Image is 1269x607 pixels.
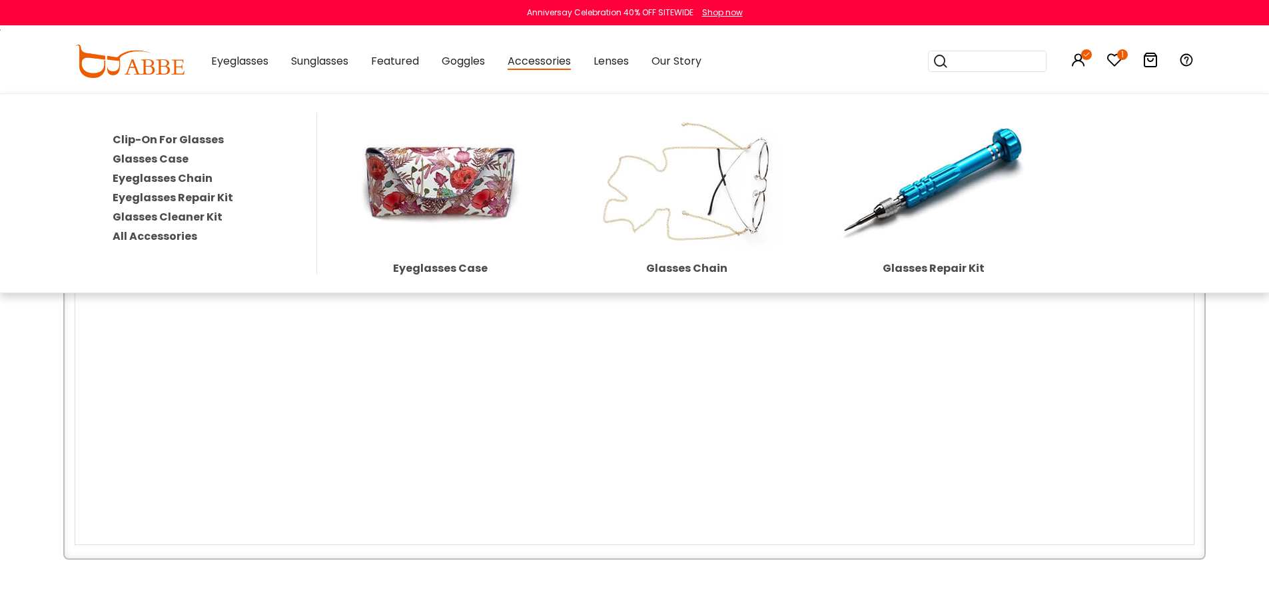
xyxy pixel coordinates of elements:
span: Eyeglasses [211,53,268,69]
a: Glasses Repair Kit [817,174,1050,274]
a: 1 [1106,55,1122,70]
div: Anniversay Celebration 40% OFF SITEWIDE [527,7,693,19]
img: abbeglasses.com [75,45,185,78]
a: Glasses Cleaner Kit [113,209,222,225]
a: Eyeglasses Chain [113,171,212,186]
a: Glasses Case [113,151,189,167]
img: Glasses Repair Kit [817,113,1050,253]
a: Eyeglasses Case [324,174,557,274]
i: 1 [1117,49,1128,60]
a: Clip-On For Glasses [113,132,224,147]
div: Glasses Chain [570,263,803,274]
span: Lenses [594,53,629,69]
div: Glasses Repair Kit [817,263,1050,274]
span: Sunglasses [291,53,348,69]
span: Accessories [508,53,571,70]
img: Eyeglasses Case [324,113,557,253]
a: Eyeglasses Repair Kit [113,190,233,205]
a: All Accessories [113,229,197,244]
span: Goggles [442,53,485,69]
span: Our Story [651,53,701,69]
img: Glasses Chain [570,113,803,253]
a: Glasses Chain [570,174,803,274]
span: Featured [371,53,419,69]
div: Shop now [702,7,743,19]
div: Eyeglasses Case [324,263,557,274]
a: Shop now [695,7,743,18]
